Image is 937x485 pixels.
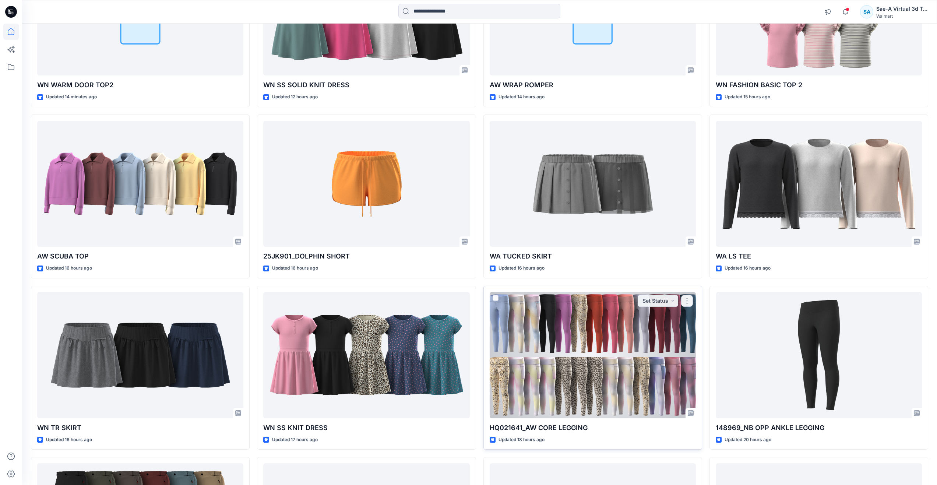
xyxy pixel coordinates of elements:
[499,436,545,444] p: Updated 18 hours ago
[37,251,243,261] p: AW SCUBA TOP
[263,121,469,247] a: 25JK901_DOLPHIN SHORT
[46,93,97,101] p: Updated 14 minutes ago
[725,264,771,272] p: Updated 16 hours ago
[490,121,696,247] a: WA TUCKED SKIRT
[499,264,545,272] p: Updated 16 hours ago
[37,423,243,433] p: WN TR SKIRT
[37,292,243,418] a: WN TR SKIRT
[725,436,771,444] p: Updated 20 hours ago
[716,121,922,247] a: WA LS TEE
[263,80,469,90] p: WN SS SOLID KNIT DRESS
[46,436,92,444] p: Updated 16 hours ago
[716,423,922,433] p: 148969_NB OPP ANKLE LEGGING
[716,251,922,261] p: WA LS TEE
[272,93,318,101] p: Updated 12 hours ago
[37,80,243,90] p: WN WARM DOOR TOP2
[263,423,469,433] p: WN SS KNIT DRESS
[46,264,92,272] p: Updated 16 hours ago
[876,13,928,19] div: Walmart
[499,93,545,101] p: Updated 14 hours ago
[716,80,922,90] p: WN FASHION BASIC TOP 2
[725,93,770,101] p: Updated 15 hours ago
[490,251,696,261] p: WA TUCKED SKIRT
[272,436,318,444] p: Updated 17 hours ago
[490,423,696,433] p: HQ021641_AW CORE LEGGING
[716,292,922,418] a: 148969_NB OPP ANKLE LEGGING
[876,4,928,13] div: Sae-A Virtual 3d Team
[490,292,696,418] a: HQ021641_AW CORE LEGGING
[860,5,873,18] div: SA
[263,251,469,261] p: 25JK901_DOLPHIN SHORT
[272,264,318,272] p: Updated 16 hours ago
[490,80,696,90] p: AW WRAP ROMPER
[37,121,243,247] a: AW SCUBA TOP
[263,292,469,418] a: WN SS KNIT DRESS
